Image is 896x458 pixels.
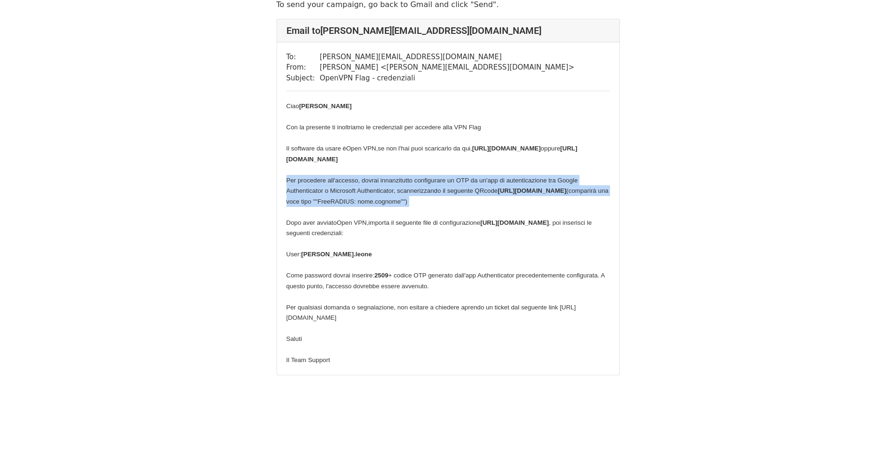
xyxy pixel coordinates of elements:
[849,413,896,458] div: Widget chat
[337,219,368,226] span: Open VPN,
[498,187,566,194] span: [URL][DOMAIN_NAME]
[286,52,320,63] td: To:
[299,103,352,110] span: [PERSON_NAME]
[480,219,549,226] span: [URL][DOMAIN_NAME]
[472,145,541,152] span: [URL][DOMAIN_NAME]
[286,25,610,36] h4: Email to [PERSON_NAME][EMAIL_ADDRESS][DOMAIN_NAME]
[849,413,896,458] iframe: Chat Widget
[541,145,561,152] span: oppure
[286,272,374,279] span: Come password dovrai inserire:
[374,272,389,279] span: 2509
[320,52,574,63] td: [PERSON_NAME][EMAIL_ADDRESS][DOMAIN_NAME]
[286,73,320,84] td: Subject:
[320,73,574,84] td: OpenVPN Flag - credenziali
[286,124,481,152] span: Con la presente ti inoltriamo le credenziali per accedere alla VPN Flag Il software da usare è se...
[286,356,330,363] span: Il Team Support
[320,62,574,73] td: [PERSON_NAME] < [PERSON_NAME][EMAIL_ADDRESS][DOMAIN_NAME] >
[286,145,578,163] span: [URL][DOMAIN_NAME]
[301,251,372,258] span: [PERSON_NAME].leone
[286,177,578,195] span: Per procedere all'accesso, dovrai innanzitutto configurare un OTP da un'app di autenticazione tra...
[286,62,320,73] td: From:
[286,187,609,226] span: (comparirà una voce tipo ""FreeRADIUS: nome.cognome"") Dopo aver avviato importa il seguente file...
[286,103,299,110] span: Ciao
[346,145,378,152] span: Open VPN,
[286,272,605,342] span: + codice OTP generato dall'app Authenticator precedentemente configurata. A questo punto, l'acces...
